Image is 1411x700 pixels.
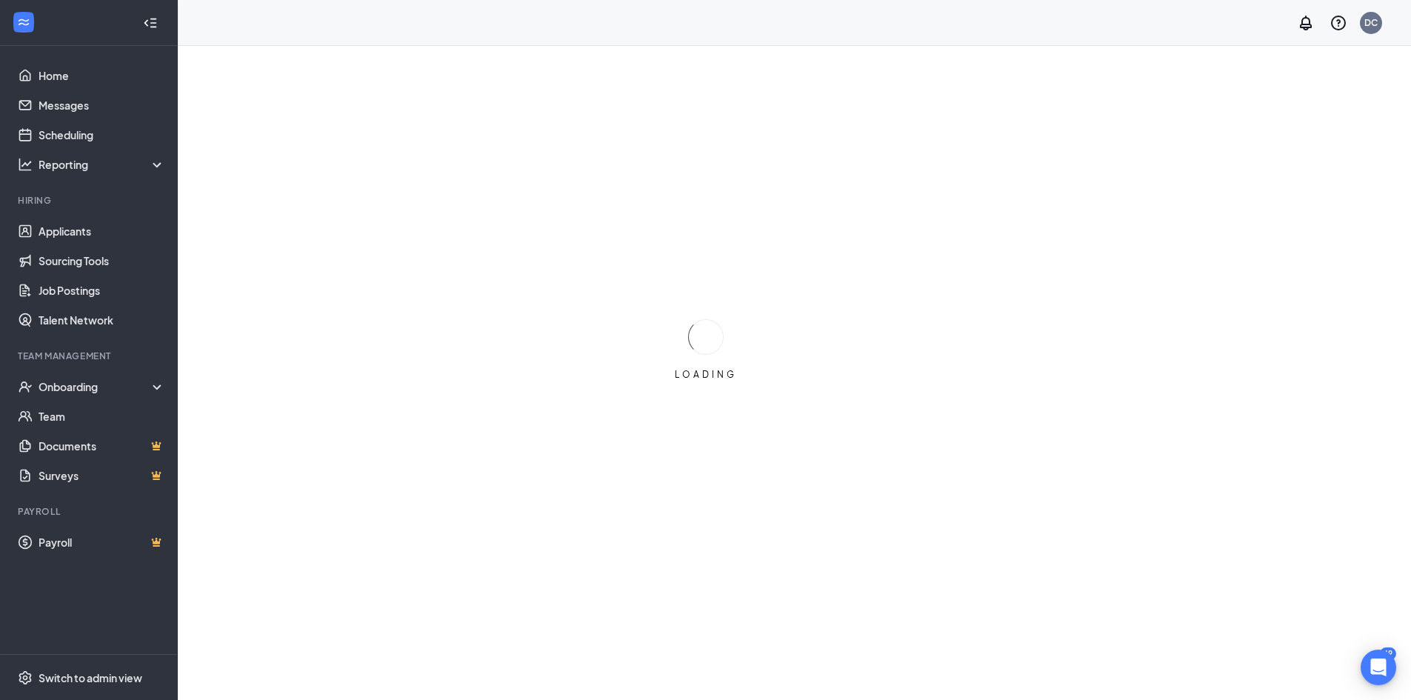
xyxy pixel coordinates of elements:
[143,16,158,30] svg: Collapse
[39,305,165,335] a: Talent Network
[39,379,153,394] div: Onboarding
[1297,14,1315,32] svg: Notifications
[39,157,166,172] div: Reporting
[39,401,165,431] a: Team
[39,527,165,557] a: PayrollCrown
[39,216,165,246] a: Applicants
[1380,647,1396,660] div: 49
[39,246,165,276] a: Sourcing Tools
[39,461,165,490] a: SurveysCrown
[39,670,142,685] div: Switch to admin view
[18,379,33,394] svg: UserCheck
[1330,14,1347,32] svg: QuestionInfo
[18,505,162,518] div: Payroll
[39,61,165,90] a: Home
[39,431,165,461] a: DocumentsCrown
[1364,16,1378,29] div: DC
[39,90,165,120] a: Messages
[669,368,743,381] div: LOADING
[1361,650,1396,685] div: Open Intercom Messenger
[39,276,165,305] a: Job Postings
[39,120,165,150] a: Scheduling
[18,157,33,172] svg: Analysis
[18,350,162,362] div: Team Management
[18,670,33,685] svg: Settings
[18,194,162,207] div: Hiring
[16,15,31,30] svg: WorkstreamLogo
